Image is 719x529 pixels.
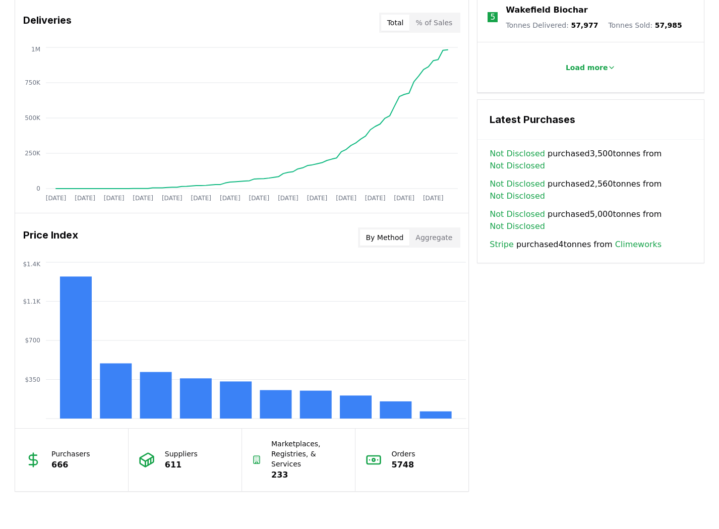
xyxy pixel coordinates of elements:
[25,79,41,86] tspan: 750K
[490,208,692,232] span: purchased 5,000 tonnes from
[365,195,386,202] tspan: [DATE]
[490,11,495,23] p: 5
[25,150,41,157] tspan: 250K
[506,20,598,30] p: Tonnes Delivered :
[31,46,40,53] tspan: 1M
[165,449,198,459] p: Suppliers
[162,195,183,202] tspan: [DATE]
[506,4,587,16] a: Wakefield Biochar
[23,261,41,268] tspan: $1.4K
[423,195,444,202] tspan: [DATE]
[409,229,458,246] button: Aggregate
[490,190,545,202] a: Not Disclosed
[490,178,545,190] a: Not Disclosed
[51,459,90,471] p: 666
[46,195,67,202] tspan: [DATE]
[490,148,692,172] span: purchased 3,500 tonnes from
[490,208,545,220] a: Not Disclosed
[104,195,125,202] tspan: [DATE]
[490,160,545,172] a: Not Disclosed
[51,449,90,459] p: Purchasers
[615,239,662,251] a: Climeworks
[220,195,241,202] tspan: [DATE]
[392,459,415,471] p: 5748
[249,195,270,202] tspan: [DATE]
[75,195,95,202] tspan: [DATE]
[490,220,545,232] a: Not Disclosed
[655,21,682,29] span: 57,985
[307,195,328,202] tspan: [DATE]
[271,439,345,469] p: Marketplaces, Registries, & Services
[23,298,41,305] tspan: $1.1K
[271,469,345,481] p: 233
[490,239,662,251] span: purchased 4 tonnes from
[360,229,410,246] button: By Method
[191,195,211,202] tspan: [DATE]
[490,112,692,127] h3: Latest Purchases
[381,15,410,31] button: Total
[23,227,78,248] h3: Price Index
[336,195,356,202] tspan: [DATE]
[36,185,40,192] tspan: 0
[566,63,608,73] p: Load more
[392,449,415,459] p: Orders
[490,148,545,160] a: Not Disclosed
[25,337,40,344] tspan: $700
[278,195,298,202] tspan: [DATE]
[133,195,153,202] tspan: [DATE]
[165,459,198,471] p: 611
[409,15,458,31] button: % of Sales
[490,178,692,202] span: purchased 2,560 tonnes from
[25,114,41,122] tspan: 500K
[608,20,682,30] p: Tonnes Sold :
[25,376,40,383] tspan: $350
[394,195,414,202] tspan: [DATE]
[571,21,598,29] span: 57,977
[490,239,513,251] a: Stripe
[558,57,624,78] button: Load more
[23,13,72,33] h3: Deliveries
